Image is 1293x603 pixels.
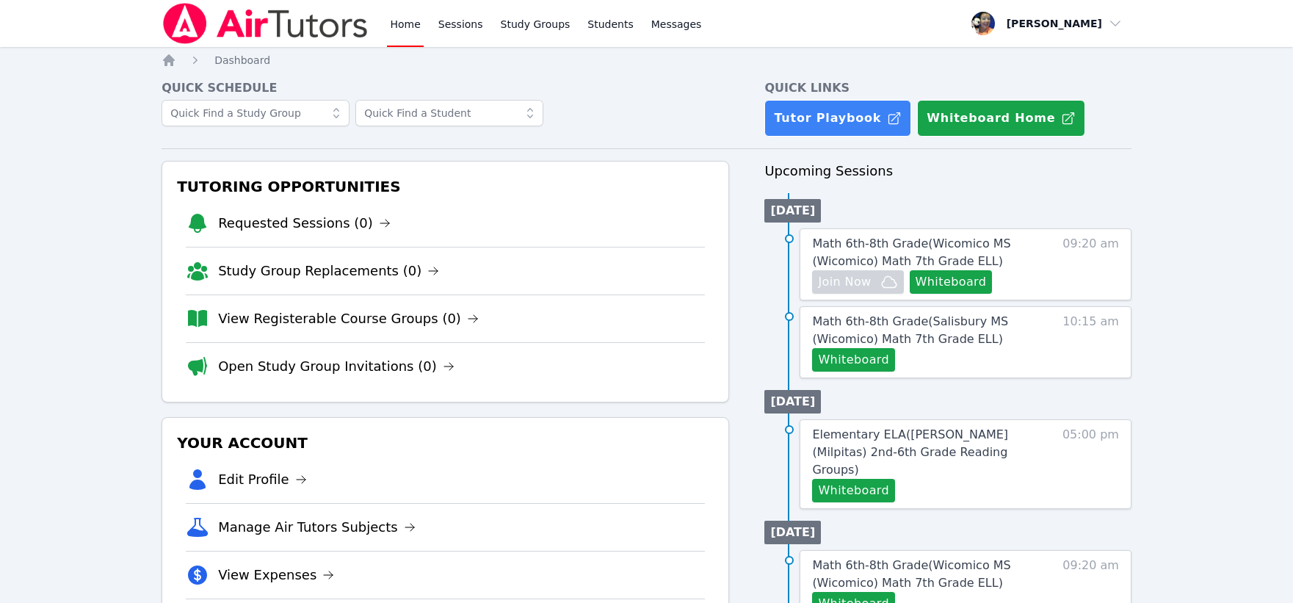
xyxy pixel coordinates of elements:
a: Math 6th-8th Grade(Salisbury MS (Wicomico) Math 7th Grade ELL) [812,313,1042,348]
input: Quick Find a Study Group [162,100,349,126]
button: Whiteboard [812,348,895,372]
h3: Your Account [174,430,717,456]
a: View Expenses [218,565,334,585]
a: Elementary ELA([PERSON_NAME] (Milpitas) 2nd-6th Grade Reading Groups) [812,426,1042,479]
a: Study Group Replacements (0) [218,261,439,281]
a: Edit Profile [218,469,307,490]
h4: Quick Schedule [162,79,729,97]
span: Math 6th-8th Grade ( Wicomico MS (Wicomico) Math 7th Grade ELL ) [812,236,1010,268]
a: View Registerable Course Groups (0) [218,308,479,329]
a: Open Study Group Invitations (0) [218,356,454,377]
a: Math 6th-8th Grade(Wicomico MS (Wicomico) Math 7th Grade ELL) [812,557,1042,592]
input: Quick Find a Student [355,100,543,126]
img: Air Tutors [162,3,369,44]
button: Whiteboard Home [917,100,1085,137]
button: Join Now [812,270,903,294]
span: Math 6th-8th Grade ( Salisbury MS (Wicomico) Math 7th Grade ELL ) [812,314,1008,346]
span: Math 6th-8th Grade ( Wicomico MS (Wicomico) Math 7th Grade ELL ) [812,558,1010,590]
li: [DATE] [764,390,821,414]
h3: Upcoming Sessions [764,161,1131,181]
button: Whiteboard [812,479,895,502]
li: [DATE] [764,521,821,544]
nav: Breadcrumb [162,53,1131,68]
a: Manage Air Tutors Subjects [218,517,416,538]
span: 09:20 am [1062,235,1119,294]
a: Math 6th-8th Grade(Wicomico MS (Wicomico) Math 7th Grade ELL) [812,235,1042,270]
h4: Quick Links [764,79,1131,97]
a: Requested Sessions (0) [218,213,391,234]
span: Join Now [818,273,871,291]
li: [DATE] [764,199,821,223]
button: Whiteboard [910,270,993,294]
a: Dashboard [214,53,270,68]
span: 10:15 am [1062,313,1119,372]
span: Messages [651,17,702,32]
span: Elementary ELA ( [PERSON_NAME] (Milpitas) 2nd-6th Grade Reading Groups ) [812,427,1008,477]
a: Tutor Playbook [764,100,911,137]
h3: Tutoring Opportunities [174,173,717,200]
span: Dashboard [214,54,270,66]
span: 05:00 pm [1062,426,1119,502]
